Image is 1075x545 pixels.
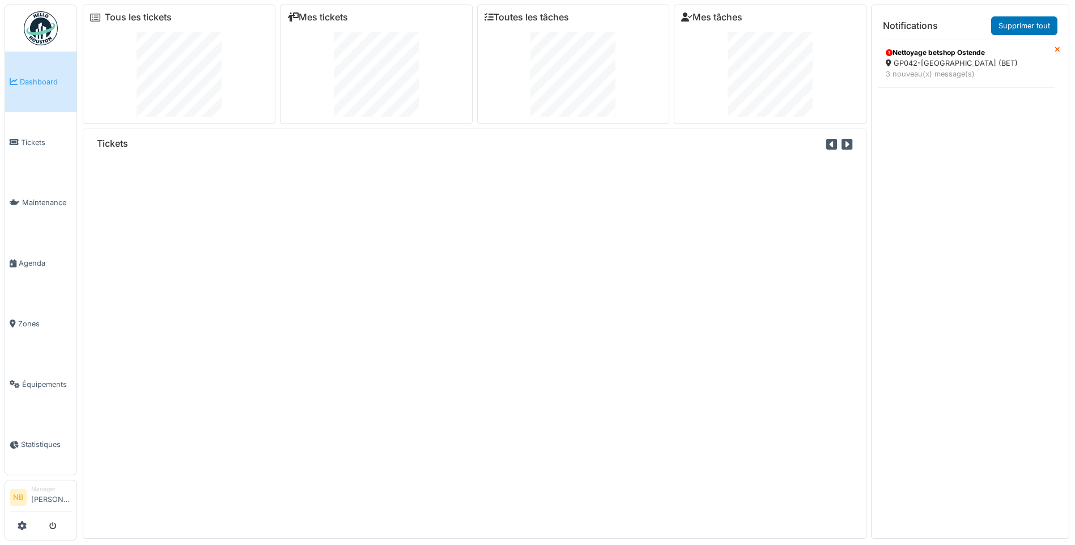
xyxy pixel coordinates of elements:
span: Équipements [22,379,72,390]
a: Mes tickets [287,12,348,23]
a: Agenda [5,233,77,293]
div: Nettoyage betshop Ostende [886,48,1047,58]
a: NB Manager[PERSON_NAME] [10,485,72,512]
div: GP042-[GEOGRAPHIC_DATA] (BET) [886,58,1047,69]
div: 3 nouveau(x) message(s) [886,69,1047,79]
span: Zones [18,318,72,329]
a: Maintenance [5,173,77,233]
span: Maintenance [22,197,72,208]
span: Statistiques [21,439,72,450]
a: Tickets [5,112,77,173]
li: NB [10,489,27,506]
a: Équipements [5,354,77,415]
span: Dashboard [20,76,72,87]
h6: Tickets [97,138,128,149]
span: Agenda [19,258,72,269]
a: Mes tâches [681,12,742,23]
img: Badge_color-CXgf-gQk.svg [24,11,58,45]
a: Dashboard [5,52,77,112]
h6: Notifications [883,20,938,31]
a: Nettoyage betshop Ostende GP042-[GEOGRAPHIC_DATA] (BET) 3 nouveau(x) message(s) [878,40,1055,87]
a: Supprimer tout [991,16,1057,35]
a: Toutes les tâches [485,12,569,23]
div: Manager [31,485,72,493]
a: Tous les tickets [105,12,172,23]
a: Statistiques [5,415,77,475]
span: Tickets [21,137,72,148]
li: [PERSON_NAME] [31,485,72,509]
a: Zones [5,293,77,354]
